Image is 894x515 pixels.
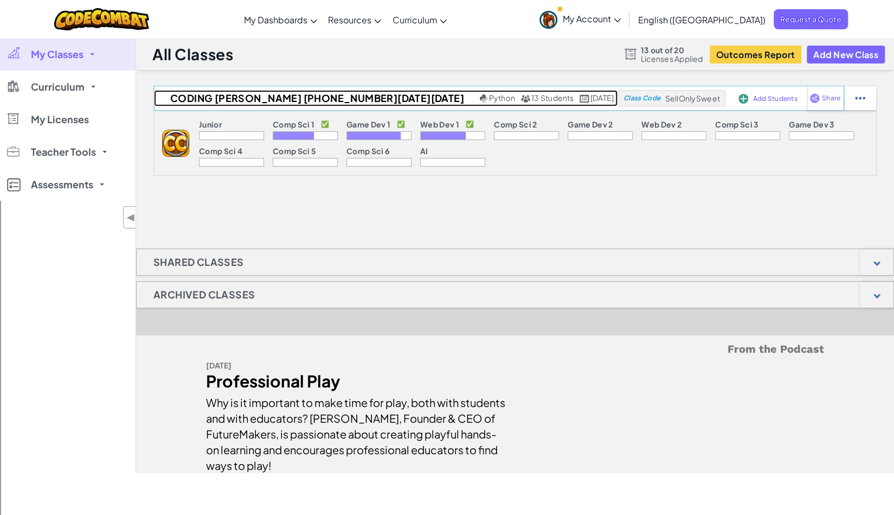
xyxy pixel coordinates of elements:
[392,14,437,26] span: Curriculum
[4,24,890,34] div: Move To ...
[822,95,840,101] span: Share
[239,5,323,34] a: My Dashboards
[531,93,574,103] span: 13 Students
[126,209,136,225] span: ◀
[31,49,83,59] span: My Classes
[4,4,890,14] div: Sort A > Z
[623,95,660,101] span: Class Code
[638,14,766,26] span: English ([GEOGRAPHIC_DATA])
[328,14,371,26] span: Resources
[387,5,452,34] a: Curriculum
[633,5,771,34] a: English ([GEOGRAPHIC_DATA])
[154,90,618,106] a: CODING [PERSON_NAME] [PHONE_NUMBER][DATE][DATE] Python 13 Students [DATE]
[4,43,890,53] div: Options
[774,9,848,29] a: Request a Quote
[31,147,96,157] span: Teacher Tools
[154,90,477,106] h2: CODING [PERSON_NAME] [PHONE_NUMBER][DATE][DATE]
[244,14,307,26] span: My Dashboards
[641,46,703,54] span: 13 out of 20
[4,14,890,24] div: Sort New > Old
[152,44,233,65] h1: All Classes
[738,94,748,104] img: IconAddStudents.svg
[4,73,890,82] div: Move To ...
[590,93,614,103] span: [DATE]
[54,8,149,30] img: CodeCombat logo
[665,93,719,103] span: SellOnlySweet
[4,53,890,63] div: Sign out
[534,2,626,36] a: My Account
[4,63,890,73] div: Rename
[480,94,488,103] img: python.png
[31,180,93,189] span: Assessments
[323,5,387,34] a: Resources
[563,13,621,24] span: My Account
[31,115,89,124] span: My Licenses
[31,82,85,92] span: Curriculum
[489,93,515,103] span: Python
[641,54,703,63] span: Licenses Applied
[752,96,797,102] span: Add Students
[520,94,530,103] img: MultipleUsers.png
[807,46,885,63] button: Add New Class
[539,11,557,29] img: avatar
[809,93,820,103] img: IconShare_Purple.svg
[710,46,801,63] button: Outcomes Report
[4,34,890,43] div: Delete
[580,94,589,103] img: calendar.svg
